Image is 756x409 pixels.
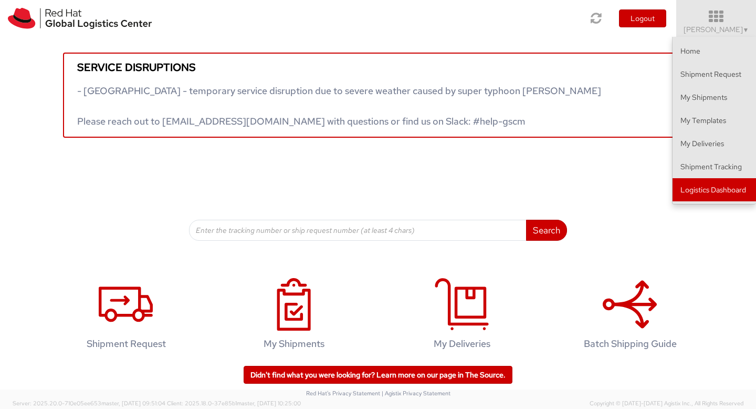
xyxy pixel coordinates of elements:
[226,339,362,349] h4: My Shipments
[526,220,567,241] button: Search
[590,400,743,408] span: Copyright © [DATE]-[DATE] Agistix Inc., All Rights Reserved
[743,26,749,34] span: ▼
[673,86,756,109] a: My Shipments
[673,178,756,201] a: Logistics Dashboard
[673,155,756,178] a: Shipment Tracking
[383,267,541,365] a: My Deliveries
[673,63,756,86] a: Shipment Request
[8,8,152,29] img: rh-logistics-00dfa346123c4ec078e1.svg
[13,400,165,407] span: Server: 2025.20.0-710e05ee653
[673,109,756,132] a: My Templates
[237,400,301,407] span: master, [DATE] 10:25:00
[58,339,194,349] h4: Shipment Request
[101,400,165,407] span: master, [DATE] 09:51:04
[77,85,601,127] span: - [GEOGRAPHIC_DATA] - temporary service disruption due to severe weather caused by super typhoon ...
[673,39,756,63] a: Home
[189,220,527,241] input: Enter the tracking number or ship request number (at least 4 chars)
[562,339,698,349] h4: Batch Shipping Guide
[244,366,512,384] a: Didn't find what you were looking for? Learn more on our page in The Source.
[673,132,756,155] a: My Deliveries
[551,267,709,365] a: Batch Shipping Guide
[382,390,450,397] a: | Agistix Privacy Statement
[394,339,530,349] h4: My Deliveries
[63,53,693,138] a: Service disruptions - [GEOGRAPHIC_DATA] - temporary service disruption due to severe weather caus...
[619,9,666,27] button: Logout
[684,25,749,34] span: [PERSON_NAME]
[167,400,301,407] span: Client: 2025.18.0-37e85b1
[77,62,679,73] h5: Service disruptions
[47,267,205,365] a: Shipment Request
[215,267,373,365] a: My Shipments
[306,390,380,397] a: Red Hat's Privacy Statement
